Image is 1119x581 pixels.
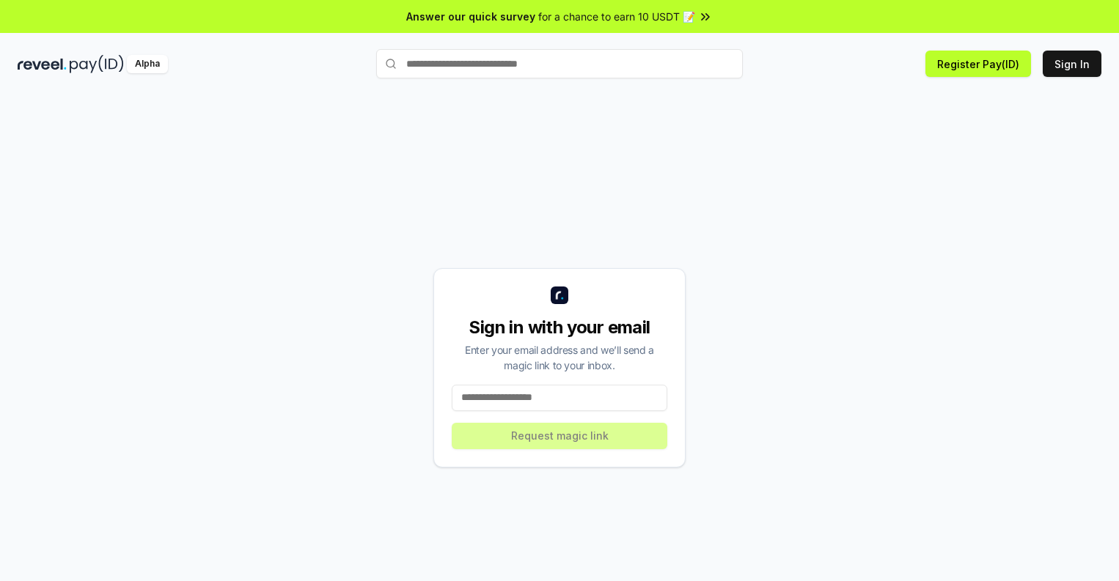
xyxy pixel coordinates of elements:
span: Answer our quick survey [406,9,535,24]
button: Register Pay(ID) [925,51,1031,77]
div: Sign in with your email [452,316,667,339]
img: logo_small [551,286,568,304]
span: for a chance to earn 10 USDT 📝 [538,9,695,24]
div: Alpha [127,55,168,73]
div: Enter your email address and we’ll send a magic link to your inbox. [452,342,667,373]
img: pay_id [70,55,124,73]
button: Sign In [1043,51,1101,77]
img: reveel_dark [18,55,67,73]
